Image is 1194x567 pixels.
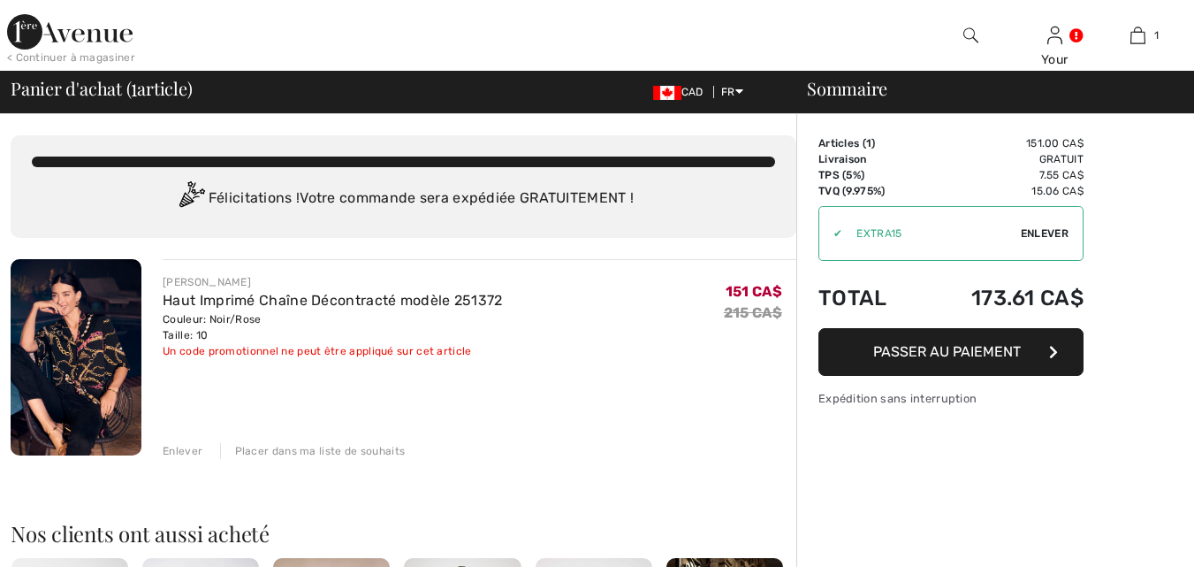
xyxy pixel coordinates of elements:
[919,183,1084,199] td: 15.06 CA$
[173,181,209,217] img: Congratulation2.svg
[919,268,1084,328] td: 173.61 CA$
[818,151,919,167] td: Livraison
[919,135,1084,151] td: 151.00 CA$
[1047,27,1062,43] a: Se connecter
[1130,25,1145,46] img: Mon panier
[786,80,1183,97] div: Sommaire
[842,207,1021,260] input: Code promo
[819,226,842,241] div: ✔
[818,135,919,151] td: Articles ( )
[653,86,711,98] span: CAD
[11,259,141,456] img: Haut Imprimé Chaîne Décontracté modèle 251372
[818,268,919,328] td: Total
[818,390,1084,407] div: Expédition sans interruption
[163,292,503,309] a: Haut Imprimé Chaîne Décontracté modèle 251372
[1154,27,1159,43] span: 1
[726,283,782,300] span: 151 CA$
[1021,226,1069,241] span: Enlever
[163,343,503,359] div: Un code promotionnel ne peut être appliqué sur cet article
[724,304,782,321] s: 215 CA$
[7,14,133,50] img: 1ère Avenue
[7,50,135,65] div: < Continuer à magasiner
[163,311,503,343] div: Couleur: Noir/Rose Taille: 10
[163,274,503,290] div: [PERSON_NAME]
[220,443,406,459] div: Placer dans ma liste de souhaits
[32,181,775,217] div: Félicitations ! Votre commande sera expédiée GRATUITEMENT !
[131,75,137,98] span: 1
[1014,50,1096,69] div: Your
[11,523,796,544] h2: Nos clients ont aussi acheté
[963,25,978,46] img: recherche
[11,80,193,97] span: Panier d'achat ( article)
[1097,25,1179,46] a: 1
[873,343,1021,360] span: Passer au paiement
[866,137,871,149] span: 1
[818,183,919,199] td: TVQ (9.975%)
[919,167,1084,183] td: 7.55 CA$
[919,151,1084,167] td: Gratuit
[653,86,681,100] img: Canadian Dollar
[818,328,1084,376] button: Passer au paiement
[818,167,919,183] td: TPS (5%)
[1047,25,1062,46] img: Mes infos
[721,86,743,98] span: FR
[163,443,202,459] div: Enlever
